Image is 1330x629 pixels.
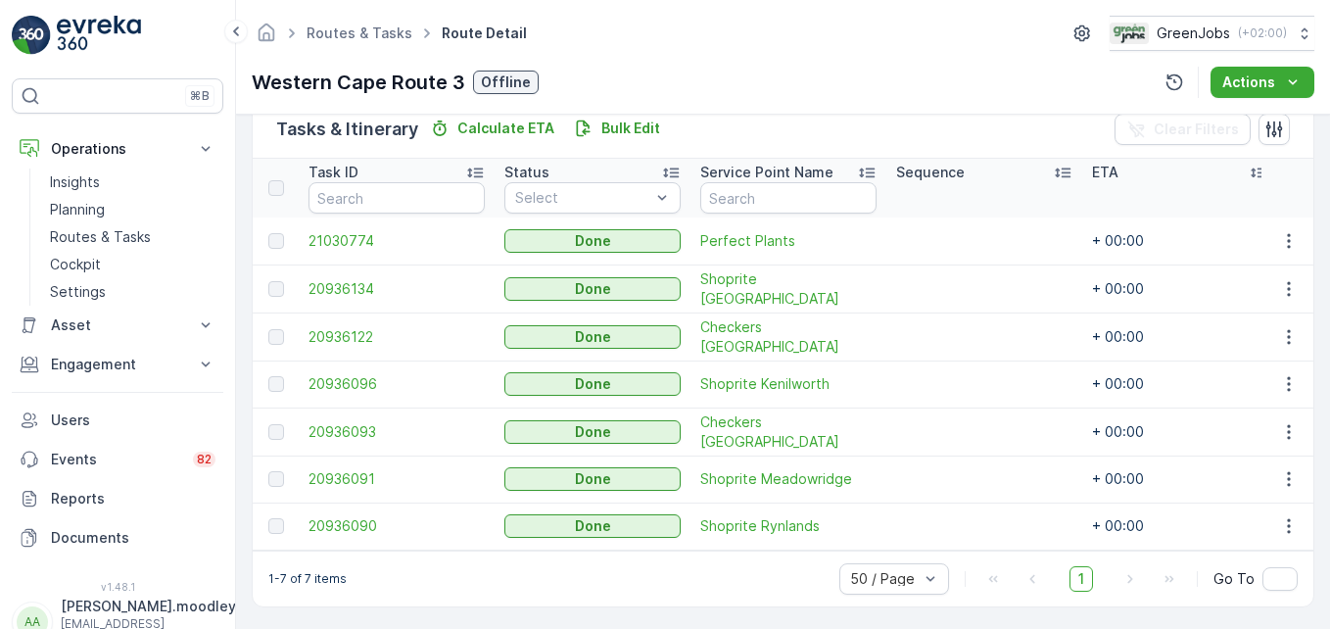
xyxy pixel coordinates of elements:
td: + 00:00 [1082,218,1278,265]
p: ETA [1092,163,1118,182]
p: Operations [51,139,184,159]
p: Select [515,188,650,208]
p: Done [575,516,611,536]
td: + 00:00 [1082,313,1278,361]
p: ( +02:00 ) [1238,25,1287,41]
span: Checkers [GEOGRAPHIC_DATA] [700,317,877,357]
div: Toggle Row Selected [268,471,284,487]
td: + 00:00 [1082,456,1278,503]
a: Shoprite Rondebosch [700,269,877,309]
p: Engagement [51,355,184,374]
div: Toggle Row Selected [268,518,284,534]
p: Bulk Edit [601,119,660,138]
p: GreenJobs [1157,24,1230,43]
p: Service Point Name [700,163,833,182]
a: Planning [42,196,223,223]
td: + 00:00 [1082,503,1278,550]
p: Events [51,450,181,469]
p: Offline [481,73,531,92]
button: Asset [12,306,223,345]
p: Done [575,469,611,489]
a: Events82 [12,440,223,479]
span: Go To [1213,569,1255,589]
p: Insights [50,172,100,192]
p: Task ID [309,163,358,182]
span: Shoprite [GEOGRAPHIC_DATA] [700,269,877,309]
a: 21030774 [309,231,485,251]
button: Offline [473,71,539,94]
p: Actions [1222,73,1275,92]
a: Routes & Tasks [42,223,223,251]
button: GreenJobs(+02:00) [1110,16,1314,51]
button: Clear Filters [1115,114,1251,145]
button: Done [504,420,681,444]
a: Shoprite Kenilworth [700,374,877,394]
a: Shoprite Rynlands [700,516,877,536]
a: Users [12,401,223,440]
span: Route Detail [438,24,531,43]
a: Checkers Westlake Lifestyle Centre [700,317,877,357]
p: Sequence [896,163,965,182]
img: logo_light-DOdMpM7g.png [57,16,141,55]
input: Search [309,182,485,214]
button: Calculate ETA [422,117,562,140]
a: 20936096 [309,374,485,394]
button: Done [504,372,681,396]
span: v 1.48.1 [12,581,223,593]
p: 1-7 of 7 items [268,571,347,587]
p: ⌘B [190,88,210,104]
div: Toggle Row Selected [268,424,284,440]
p: Clear Filters [1154,120,1239,139]
a: Routes & Tasks [307,24,412,41]
img: Green_Jobs_Logo.png [1110,23,1149,44]
p: Tasks & Itinerary [276,116,418,143]
p: Users [51,411,215,430]
a: 20936134 [309,279,485,299]
p: Done [575,327,611,347]
a: 20936093 [309,422,485,442]
img: logo [12,16,51,55]
button: Actions [1211,67,1314,98]
a: 20936122 [309,327,485,347]
td: + 00:00 [1082,361,1278,408]
div: Toggle Row Selected [268,329,284,345]
span: 1 [1069,566,1093,592]
a: 20936090 [309,516,485,536]
div: Toggle Row Selected [268,376,284,392]
a: Insights [42,169,223,196]
button: Operations [12,129,223,169]
a: Cockpit [42,251,223,278]
button: Done [504,325,681,349]
p: Done [575,279,611,299]
a: Perfect Plants [700,231,877,251]
button: Done [504,514,681,538]
p: Done [575,422,611,442]
p: Status [504,163,549,182]
p: 82 [197,452,212,467]
p: Planning [50,200,105,219]
div: Toggle Row Selected [268,233,284,249]
button: Done [504,467,681,491]
p: Western Cape Route 3 [252,68,465,97]
button: Done [504,277,681,301]
p: Asset [51,315,184,335]
p: Cockpit [50,255,101,274]
td: + 00:00 [1082,408,1278,456]
a: Settings [42,278,223,306]
div: Toggle Row Selected [268,281,284,297]
button: Done [504,229,681,253]
a: 20936091 [309,469,485,489]
a: Documents [12,518,223,557]
span: Checkers [GEOGRAPHIC_DATA] [700,412,877,452]
a: Checkers Riverlands Mall [700,412,877,452]
button: Bulk Edit [566,117,668,140]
